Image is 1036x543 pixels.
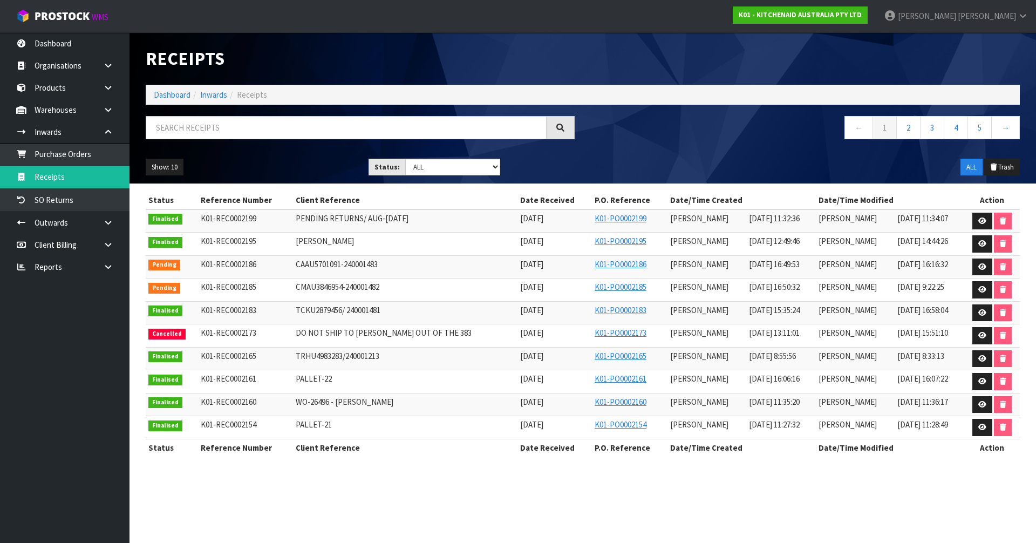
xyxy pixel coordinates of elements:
a: ← [844,116,873,139]
span: [PERSON_NAME] [670,282,728,292]
span: [PERSON_NAME] [670,236,728,246]
span: [PERSON_NAME] [819,397,877,407]
span: K01-REC0002186 [201,259,256,269]
a: K01-PO0002173 [595,328,646,338]
span: Finalised [148,397,182,408]
span: [PERSON_NAME] [819,282,877,292]
span: Finalised [148,351,182,362]
span: [PERSON_NAME] [819,419,877,430]
span: [PERSON_NAME] [670,397,728,407]
th: Date/Time Created [667,439,816,456]
span: [PERSON_NAME] [670,328,728,338]
a: → [991,116,1020,139]
span: TRHU4983283/240001213 [296,351,379,361]
strong: Status: [374,162,400,172]
span: [DATE] 9:22:25 [897,282,944,292]
span: TCKU2879456/ 240001481 [296,305,380,315]
span: [DATE] 8:55:56 [749,351,796,361]
span: K01-REC0002154 [201,419,256,430]
span: [PERSON_NAME] [670,305,728,315]
span: [DATE] 11:35:20 [749,397,800,407]
span: [DATE] 16:07:22 [897,374,948,384]
span: [DATE] [520,213,543,223]
span: Finalised [148,237,182,248]
span: [DATE] 11:34:07 [897,213,948,223]
th: P.O. Reference [592,439,667,456]
span: K01-REC0002161 [201,374,256,384]
span: PALLET-22 [296,374,332,384]
span: [DATE] 11:28:49 [897,419,948,430]
span: CMAU3846954-240001482 [296,282,379,292]
span: K01-REC0002160 [201,397,256,407]
button: ALL [960,159,983,176]
span: Finalised [148,375,182,385]
span: [PERSON_NAME] [819,328,877,338]
a: K01-PO0002183 [595,305,646,315]
span: [DATE] [520,305,543,315]
a: K01-PO0002185 [595,282,646,292]
span: [DATE] 15:35:24 [749,305,800,315]
span: PALLET-21 [296,419,332,430]
th: Action [964,192,1020,209]
span: [DATE] 11:27:32 [749,419,800,430]
a: Inwards [200,90,227,100]
span: [DATE] [520,259,543,269]
th: Date/Time Modified [816,192,964,209]
span: K01-REC0002199 [201,213,256,223]
span: Pending [148,260,180,270]
span: [DATE] 16:16:32 [897,259,948,269]
a: Dashboard [154,90,190,100]
a: 3 [920,116,944,139]
span: [PERSON_NAME] [819,351,877,361]
h1: Receipts [146,49,575,69]
span: Finalised [148,214,182,225]
span: Finalised [148,420,182,431]
span: [DATE] [520,328,543,338]
span: [DATE] [520,351,543,361]
span: [DATE] [520,374,543,384]
a: K01-PO0002154 [595,419,646,430]
span: [DATE] 11:36:17 [897,397,948,407]
span: [PERSON_NAME] [898,11,956,21]
small: WMS [92,12,108,22]
span: DO NOT SHIP TO [PERSON_NAME] OUT OF THE 383 [296,328,472,338]
th: Client Reference [293,439,517,456]
img: cube-alt.png [16,9,30,23]
span: [PERSON_NAME] [819,259,877,269]
span: [DATE] 11:32:36 [749,213,800,223]
span: [PERSON_NAME] [670,351,728,361]
span: [DATE] 8:33:13 [897,351,944,361]
span: [DATE] [520,236,543,246]
span: Receipts [237,90,267,100]
span: [DATE] 16:49:53 [749,259,800,269]
span: K01-REC0002165 [201,351,256,361]
a: K01-PO0002160 [595,397,646,407]
th: Reference Number [198,439,293,456]
span: [PERSON_NAME] [819,374,877,384]
span: PENDING RETURNS/ AUG-[DATE] [296,213,408,223]
a: 5 [967,116,992,139]
th: Date/Time Modified [816,439,964,456]
a: 1 [873,116,897,139]
span: ProStock [35,9,90,23]
a: K01-PO0002161 [595,374,646,384]
a: K01-PO0002199 [595,213,646,223]
span: [DATE] 14:44:26 [897,236,948,246]
span: K01-REC0002195 [201,236,256,246]
span: [PERSON_NAME] [819,305,877,315]
span: [PERSON_NAME] [670,419,728,430]
a: K01-PO0002186 [595,259,646,269]
a: K01 - KITCHENAID AUSTRALIA PTY LTD [733,6,868,24]
span: [PERSON_NAME] [670,213,728,223]
a: K01-PO0002195 [595,236,646,246]
span: [DATE] 16:50:32 [749,282,800,292]
th: Client Reference [293,192,517,209]
span: [PERSON_NAME] [819,213,877,223]
nav: Page navigation [591,116,1020,142]
button: Trash [984,159,1020,176]
span: Finalised [148,306,182,316]
span: [DATE] 15:51:10 [897,328,948,338]
span: [PERSON_NAME] [670,374,728,384]
span: [DATE] 16:06:16 [749,374,800,384]
th: Date/Time Created [667,192,816,209]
